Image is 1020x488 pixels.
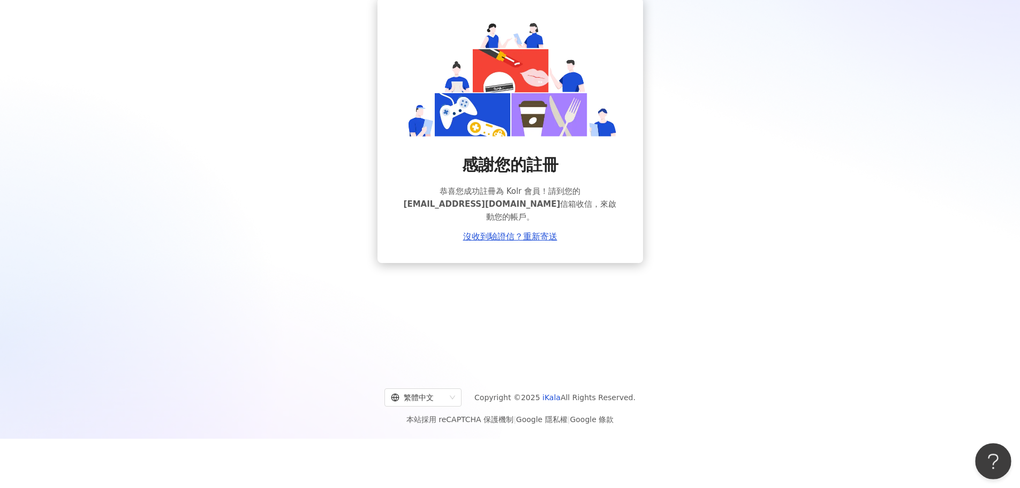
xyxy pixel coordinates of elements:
span: [EMAIL_ADDRESS][DOMAIN_NAME] [404,199,561,209]
span: 感謝您的註冊 [462,154,558,176]
iframe: Help Scout Beacon - Open [975,443,1011,479]
a: Google 條款 [570,415,614,424]
span: 本站採用 reCAPTCHA 保護機制 [406,413,614,426]
span: 恭喜您成功註冊為 Kolr 會員！請到您的 信箱收信，來啟動您的帳戶。 [403,185,617,223]
span: | [568,415,570,424]
a: 沒收到驗證信？重新寄送 [463,232,557,242]
span: Copyright © 2025 All Rights Reserved. [474,391,636,404]
img: register success [403,19,617,137]
span: | [513,415,516,424]
a: iKala [542,393,561,402]
a: Google 隱私權 [516,415,568,424]
div: 繁體中文 [391,389,445,406]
